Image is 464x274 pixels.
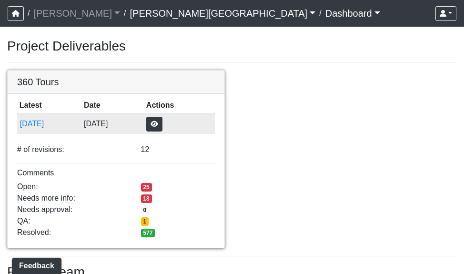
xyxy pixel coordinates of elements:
span: / [315,4,325,23]
td: rqkEVXgxnPpMDdcxVT5SYo [17,114,81,134]
h3: Project Deliverables [7,38,457,54]
a: [PERSON_NAME] [33,4,120,23]
button: [DATE] [20,118,80,130]
span: / [24,4,33,23]
iframe: Ybug feedback widget [7,255,63,274]
span: / [120,4,130,23]
a: [PERSON_NAME][GEOGRAPHIC_DATA] [130,4,315,23]
a: Dashboard [325,4,380,23]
